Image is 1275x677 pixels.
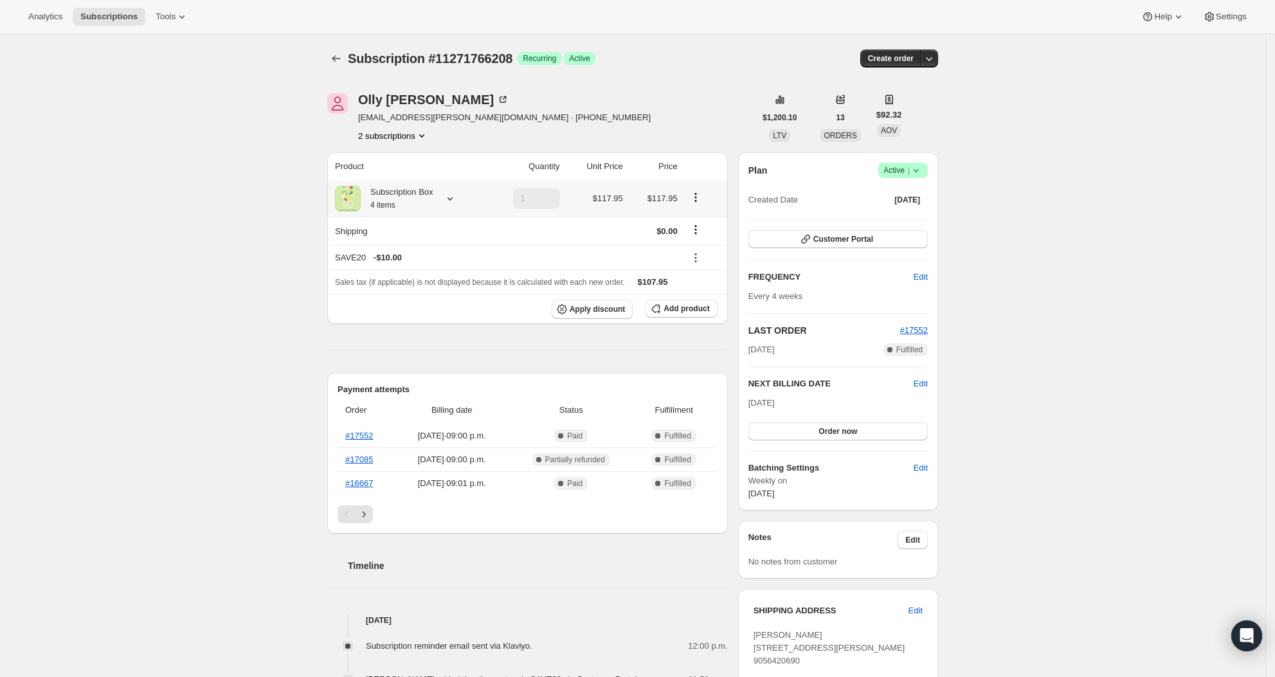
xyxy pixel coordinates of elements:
button: Add product [646,300,717,318]
span: Fulfilled [664,478,691,489]
span: Fulfilled [896,345,923,355]
button: #17552 [900,324,928,337]
span: ORDERS [824,131,856,140]
h2: FREQUENCY [748,271,914,284]
small: 4 items [370,201,395,210]
span: LTV [773,131,786,140]
th: Price [627,152,682,181]
div: Olly [PERSON_NAME] [358,93,509,106]
th: Quantity [485,152,563,181]
h3: Notes [748,531,898,549]
button: [DATE] [887,191,928,209]
span: Settings [1216,12,1247,22]
img: product img [335,186,361,212]
span: Every 4 weeks [748,291,803,301]
span: Partially refunded [545,455,605,465]
button: Apply discount [552,300,633,319]
h4: [DATE] [327,614,728,627]
span: Customer Portal [813,234,873,244]
th: Order [338,396,396,424]
h3: SHIPPING ADDRESS [754,604,909,617]
a: #17552 [345,431,373,440]
span: [DATE] · 09:01 p.m. [400,477,504,490]
button: Product actions [358,129,428,142]
button: Edit [906,267,936,287]
div: SAVE20 [335,251,678,264]
th: Product [327,152,485,181]
h2: NEXT BILLING DATE [748,377,914,390]
span: Paid [567,478,583,489]
span: Help [1154,12,1171,22]
span: Edit [905,535,920,545]
span: 12:00 p.m. [688,640,727,653]
a: #17085 [345,455,373,464]
button: Customer Portal [748,230,928,248]
span: $107.95 [638,277,668,287]
span: 13 [836,113,844,123]
button: Analytics [21,8,70,26]
span: $1,200.10 [763,113,797,123]
span: | [908,165,910,176]
span: Recurring [523,53,556,64]
span: AOV [881,126,897,135]
span: $117.95 [593,194,623,203]
span: Sales tax (if applicable) is not displayed because it is calculated with each new order. [335,278,625,287]
span: [EMAIL_ADDRESS][PERSON_NAME][DOMAIN_NAME] · [PHONE_NUMBER] [358,111,651,124]
button: Edit [906,458,936,478]
div: Subscription Box [361,186,433,212]
span: No notes from customer [748,557,838,566]
h6: Batching Settings [748,462,914,474]
button: Shipping actions [685,222,706,237]
span: Analytics [28,12,62,22]
a: #16667 [345,478,373,488]
span: Edit [914,271,928,284]
h2: LAST ORDER [748,324,900,337]
th: Shipping [327,217,485,245]
span: Create order [868,53,914,64]
span: $117.95 [647,194,678,203]
span: Active [569,53,590,64]
span: Add product [664,303,709,314]
button: Subscriptions [327,50,345,68]
span: [PERSON_NAME] [STREET_ADDRESS][PERSON_NAME] 9056420690 [754,630,905,665]
span: [DATE] [748,398,775,408]
button: Subscriptions [73,8,145,26]
h2: Payment attempts [338,383,718,396]
span: Edit [914,462,928,474]
button: Create order [860,50,921,68]
span: Created Date [748,194,798,206]
th: Unit Price [564,152,627,181]
button: Edit [901,600,930,621]
span: Billing date [400,404,504,417]
span: Subscription #11271766208 [348,51,512,66]
span: Olly Smolak [327,93,348,114]
span: Tools [156,12,176,22]
h2: Timeline [348,559,728,572]
span: Subscription reminder email sent via Klaviyo. [366,641,532,651]
span: [DATE] · 09:00 p.m. [400,429,504,442]
span: Fulfilled [664,455,691,465]
span: $92.32 [876,109,902,122]
h2: Plan [748,164,768,177]
span: [DATE] · 09:00 p.m. [400,453,504,466]
button: $1,200.10 [755,109,804,127]
span: Order now [818,426,857,437]
a: #17552 [900,325,928,335]
nav: Pagination [338,505,718,523]
span: Fulfillment [638,404,710,417]
span: Subscriptions [80,12,138,22]
span: Fulfilled [664,431,691,441]
button: Tools [148,8,196,26]
span: - $10.00 [374,251,402,264]
span: [DATE] [748,489,775,498]
button: Help [1134,8,1192,26]
button: Settings [1195,8,1254,26]
span: $0.00 [656,226,678,236]
span: Status [512,404,631,417]
button: 13 [828,109,852,127]
span: [DATE] [748,343,775,356]
div: Open Intercom Messenger [1231,620,1262,651]
button: Edit [914,377,928,390]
